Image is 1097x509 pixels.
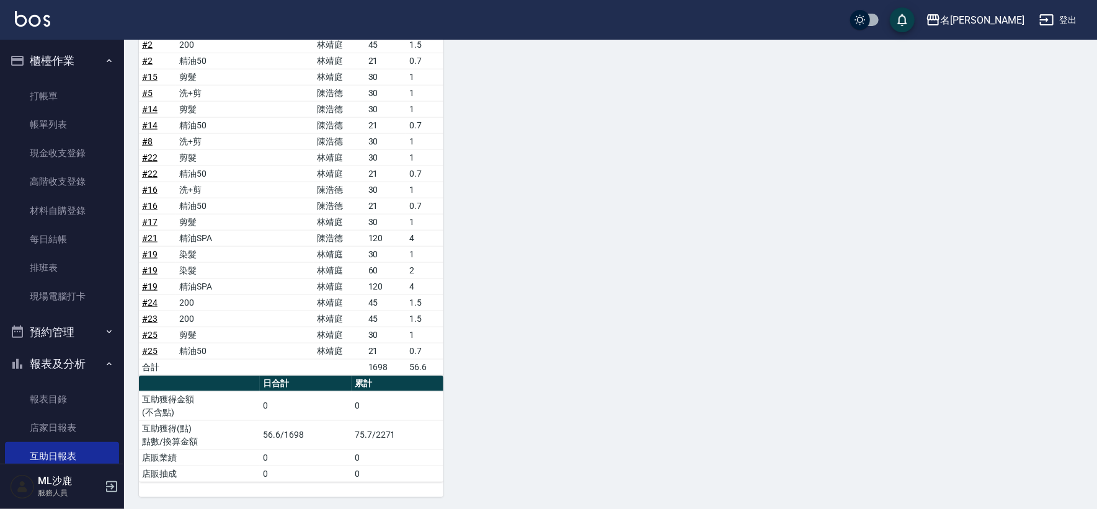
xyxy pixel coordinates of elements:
a: 高階收支登錄 [5,167,119,196]
td: 1 [406,133,443,149]
td: 1.5 [406,37,443,53]
a: 排班表 [5,254,119,282]
td: 染髮 [176,262,314,278]
td: 染髮 [176,246,314,262]
td: 合計 [139,359,176,375]
td: 精油SPA [176,230,314,246]
a: 現場電腦打卡 [5,282,119,311]
td: 林靖庭 [314,149,365,166]
button: 預約管理 [5,316,119,348]
td: 30 [365,246,406,262]
td: 店販抽成 [139,466,260,482]
a: #21 [142,233,158,243]
td: 陳浩德 [314,101,365,117]
td: 1698 [365,359,406,375]
td: 30 [365,182,406,198]
td: 1.5 [406,311,443,327]
td: 45 [365,311,406,327]
th: 日合計 [260,376,352,392]
td: 林靖庭 [314,343,365,359]
td: 林靖庭 [314,246,365,262]
h5: ML沙鹿 [38,475,101,487]
td: 精油50 [176,343,314,359]
a: #14 [142,104,158,114]
a: #22 [142,169,158,179]
td: 林靖庭 [314,166,365,182]
td: 剪髮 [176,327,314,343]
td: 1 [406,182,443,198]
a: #19 [142,249,158,259]
a: #14 [142,120,158,130]
td: 剪髮 [176,101,314,117]
td: 洗+剪 [176,182,314,198]
td: 2 [406,262,443,278]
td: 林靖庭 [314,327,365,343]
a: #16 [142,201,158,211]
table: a dense table [139,376,443,482]
a: #16 [142,185,158,195]
td: 0 [352,466,443,482]
td: 陳浩德 [314,133,365,149]
a: #19 [142,265,158,275]
td: 1 [406,214,443,230]
td: 洗+剪 [176,85,314,101]
td: 0 [260,391,352,420]
td: 56.6 [406,359,443,375]
a: 互助日報表 [5,442,119,471]
td: 林靖庭 [314,69,365,85]
td: 0.7 [406,117,443,133]
td: 0 [260,449,352,466]
td: 1.5 [406,294,443,311]
img: Logo [15,11,50,27]
button: 登出 [1034,9,1082,32]
td: 56.6/1698 [260,420,352,449]
td: 21 [365,53,406,69]
td: 1 [406,101,443,117]
a: #2 [142,56,153,66]
p: 服務人員 [38,487,101,498]
td: 店販業績 [139,449,260,466]
td: 林靖庭 [314,214,365,230]
a: #15 [142,72,158,82]
td: 林靖庭 [314,262,365,278]
td: 120 [365,230,406,246]
td: 21 [365,343,406,359]
button: 櫃檯作業 [5,45,119,77]
td: 200 [176,311,314,327]
td: 互助獲得(點) 點數/換算金額 [139,420,260,449]
td: 45 [365,294,406,311]
td: 0 [260,466,352,482]
td: 0.7 [406,53,443,69]
td: 21 [365,166,406,182]
td: 剪髮 [176,214,314,230]
td: 4 [406,230,443,246]
img: Person [10,474,35,499]
td: 林靖庭 [314,37,365,53]
td: 精油50 [176,53,314,69]
td: 21 [365,198,406,214]
td: 剪髮 [176,69,314,85]
td: 0.7 [406,198,443,214]
td: 1 [406,246,443,262]
td: 1 [406,149,443,166]
td: 120 [365,278,406,294]
td: 30 [365,149,406,166]
a: 報表目錄 [5,385,119,414]
td: 45 [365,37,406,53]
a: #17 [142,217,158,227]
a: #5 [142,88,153,98]
button: save [890,7,915,32]
a: #24 [142,298,158,308]
td: 林靖庭 [314,311,365,327]
td: 200 [176,37,314,53]
td: 陳浩德 [314,182,365,198]
td: 0 [352,449,443,466]
a: 現金收支登錄 [5,139,119,167]
td: 林靖庭 [314,53,365,69]
a: #22 [142,153,158,162]
a: #23 [142,314,158,324]
a: #19 [142,281,158,291]
td: 陳浩德 [314,85,365,101]
td: 30 [365,133,406,149]
button: 報表及分析 [5,348,119,380]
